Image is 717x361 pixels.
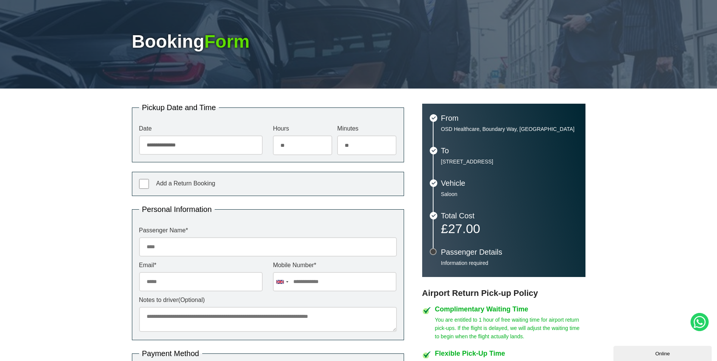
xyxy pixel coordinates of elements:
[273,272,291,291] div: United Kingdom: +44
[435,316,585,341] p: You are entitled to 1 hour of free waiting time for airport return pick-ups. If the flight is del...
[441,179,578,187] h3: Vehicle
[441,191,578,198] p: Saloon
[178,297,205,303] span: (Optional)
[139,179,149,189] input: Add a Return Booking
[139,262,263,268] label: Email
[441,147,578,154] h3: To
[441,158,578,165] p: [STREET_ADDRESS]
[139,205,215,213] legend: Personal Information
[139,104,219,111] legend: Pickup Date and Time
[156,180,215,187] span: Add a Return Booking
[441,114,578,122] h3: From
[132,33,585,51] h1: Booking
[448,221,480,236] span: 27.00
[204,31,249,51] span: Form
[435,350,585,357] h4: Flexible Pick-Up Time
[441,248,578,256] h3: Passenger Details
[139,350,202,357] legend: Payment Method
[422,288,585,298] h3: Airport Return Pick-up Policy
[337,126,396,132] label: Minutes
[441,212,578,219] h3: Total Cost
[139,126,263,132] label: Date
[139,227,397,233] label: Passenger Name
[273,126,332,132] label: Hours
[441,126,578,132] p: OSD Healthcare, Boundary Way, [GEOGRAPHIC_DATA]
[273,262,396,268] label: Mobile Number
[435,306,585,313] h4: Complimentary Waiting Time
[441,260,578,266] p: Information required
[613,344,713,361] iframe: chat widget
[139,297,397,303] label: Notes to driver
[441,223,578,234] p: £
